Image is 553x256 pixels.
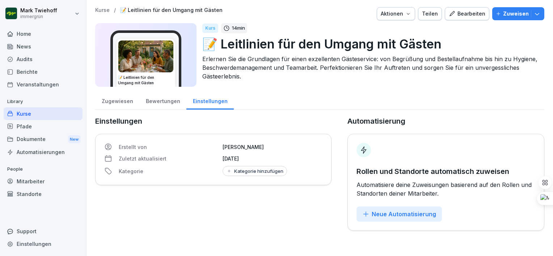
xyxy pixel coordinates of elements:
[4,107,83,120] a: Kurse
[356,180,535,198] p: Automatisiere deine Zuweisungen basierend auf den Rollen und Standorten deiner Mitarbeiter.
[4,163,83,175] p: People
[226,168,283,174] div: Kategorie hinzufügen
[202,55,539,81] p: Erlernen Sie die Grundlagen für einen exzellenten Gästeservice: von Begrüßung und Bestellaufnahme...
[4,133,83,146] a: DokumenteNew
[232,25,245,32] p: 14 min
[119,167,219,175] p: Kategorie
[4,96,83,107] p: Library
[356,206,442,222] button: Neue Automatisierung
[223,155,322,162] p: [DATE]
[4,53,83,65] a: Audits
[68,135,80,144] div: New
[377,7,415,20] button: Aktionen
[114,7,116,13] p: /
[4,27,83,40] a: Home
[4,133,83,146] div: Dokumente
[119,155,219,162] p: Zuletzt aktualisiert
[20,8,57,14] p: Mark Twiehoff
[202,24,218,33] div: Kurs
[95,116,332,127] p: Einstellungen
[202,35,539,53] p: 📝 Leitlinien für den Umgang mit Gästen
[4,146,83,158] a: Automatisierungen
[119,143,219,151] p: Erstellt von
[118,75,174,86] h3: 📝 Leitlinien für den Umgang mit Gästen
[95,91,139,110] a: Zugewiesen
[139,91,186,110] a: Bewertungen
[418,7,442,20] button: Teilen
[503,10,529,18] p: Zuweisen
[4,238,83,250] a: Einstellungen
[4,65,83,78] a: Berichte
[492,7,544,20] button: Zuweisen
[118,40,173,72] img: a27oragryds2b2m70bpdj7ol.png
[223,143,322,151] p: [PERSON_NAME]
[4,120,83,133] a: Pfade
[120,7,223,13] a: 📝 Leitlinien für den Umgang mit Gästen
[95,7,110,13] a: Kurse
[20,14,57,19] p: immergrün
[445,7,489,20] button: Bearbeiten
[4,188,83,200] a: Standorte
[4,175,83,188] a: Mitarbeiter
[4,225,83,238] div: Support
[362,210,436,218] div: Neue Automatisierung
[347,116,405,127] p: Automatisierung
[223,166,287,176] button: Kategorie hinzufügen
[4,40,83,53] a: News
[422,10,438,18] div: Teilen
[381,10,411,18] div: Aktionen
[356,166,535,177] p: Rollen und Standorte automatisch zuweisen
[186,91,234,110] a: Einstellungen
[449,10,485,18] div: Bearbeiten
[4,78,83,91] a: Veranstaltungen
